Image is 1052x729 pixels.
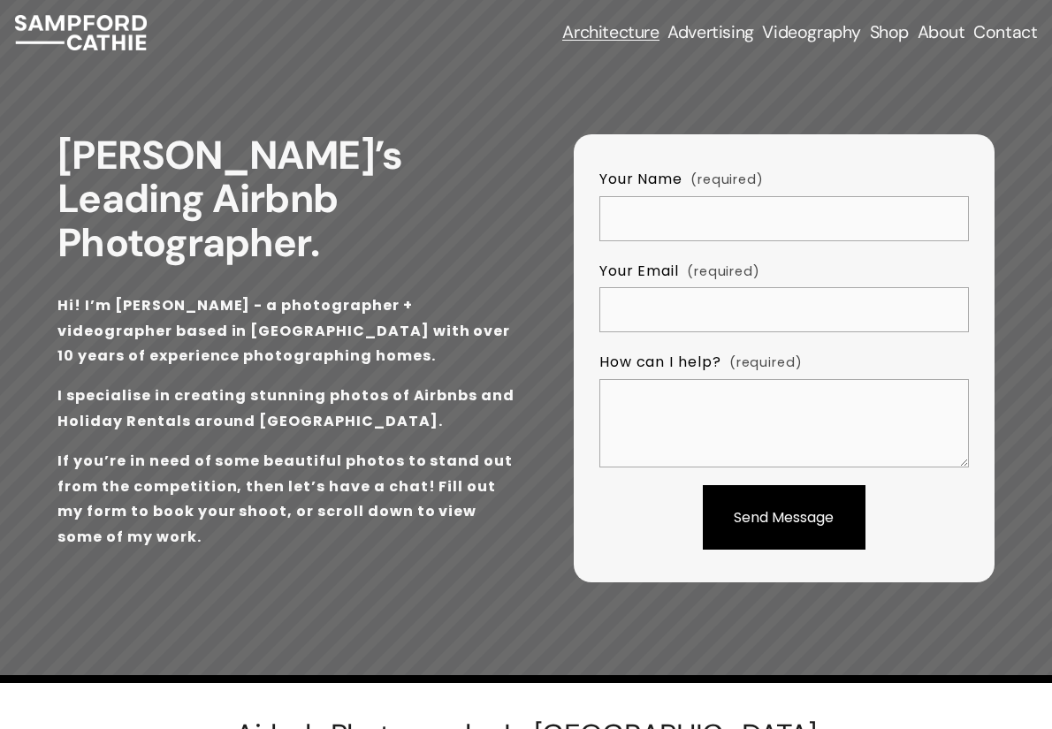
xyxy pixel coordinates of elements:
a: About [918,20,965,44]
span: How can I help? [599,350,721,376]
a: folder dropdown [667,20,754,44]
span: Advertising [667,22,754,42]
span: (required) [729,351,803,374]
button: Send MessageSend Message [703,485,865,550]
a: Videography [762,20,861,44]
span: Your Name [599,167,683,193]
span: (required) [687,260,760,283]
img: Sampford Cathie Photo + Video [15,15,147,50]
span: (required) [690,168,764,191]
span: Architecture [562,22,659,42]
a: folder dropdown [562,20,659,44]
strong: Hi! I’m [PERSON_NAME] - a photographer + videographer based in [GEOGRAPHIC_DATA] with over 10 yea... [57,295,514,367]
strong: [PERSON_NAME]’s Leading Airbnb Photographer. [57,130,410,268]
span: Send Message [734,507,834,528]
span: Your Email [599,259,680,285]
strong: I specialise in creating stunning photos of Airbnbs and Holiday Rentals around [GEOGRAPHIC_DATA]. [57,385,518,431]
strong: If you’re in need of some beautiful photos to stand out from the competition, then let’s have a c... [57,451,516,547]
a: Contact [973,20,1037,44]
a: Shop [870,20,909,44]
